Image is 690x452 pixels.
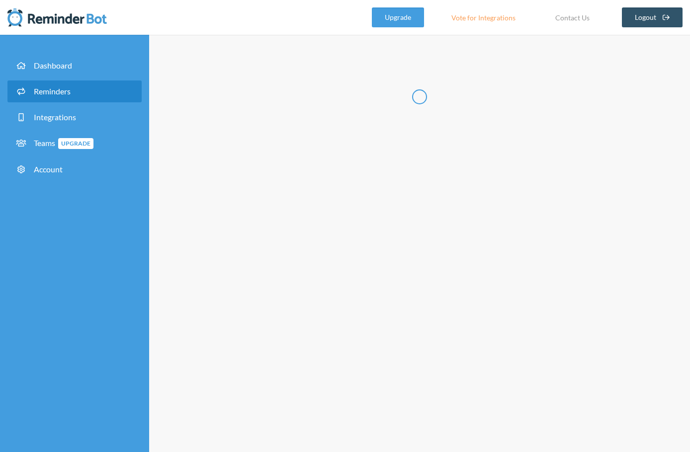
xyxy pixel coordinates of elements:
span: Integrations [34,112,76,122]
span: Account [34,164,63,174]
a: Upgrade [372,7,424,27]
a: TeamsUpgrade [7,132,142,154]
span: Upgrade [58,138,93,149]
a: Dashboard [7,55,142,76]
a: Logout [622,7,683,27]
a: Reminders [7,80,142,102]
span: Dashboard [34,61,72,70]
a: Vote for Integrations [439,7,528,27]
span: Reminders [34,86,71,96]
img: Reminder Bot [7,7,107,27]
a: Contact Us [543,7,602,27]
span: Teams [34,138,93,148]
a: Integrations [7,106,142,128]
a: Account [7,158,142,180]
